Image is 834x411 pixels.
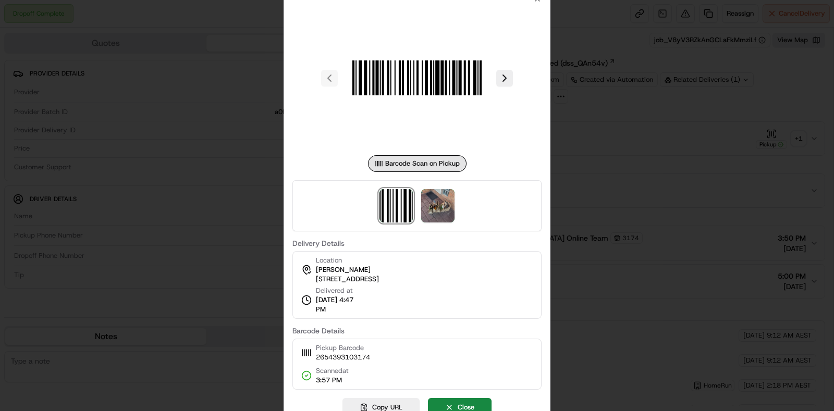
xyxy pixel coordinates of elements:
span: 3:57 PM [316,376,349,385]
label: Delivery Details [292,240,542,247]
img: barcode_scan_on_pickup image [342,3,492,153]
span: Pickup Barcode [316,343,370,353]
span: [STREET_ADDRESS] [316,275,379,284]
img: barcode_scan_on_pickup image [379,189,413,222]
span: Location [316,256,342,265]
span: [DATE] 4:47 PM [316,295,364,314]
label: Barcode Details [292,327,542,334]
img: photo_proof_of_delivery image [421,189,455,222]
span: 2654393103174 [316,353,370,362]
span: Delivered at [316,286,364,295]
span: [PERSON_NAME] [316,265,371,275]
span: Scanned at [316,366,349,376]
div: Barcode Scan on Pickup [368,155,467,172]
